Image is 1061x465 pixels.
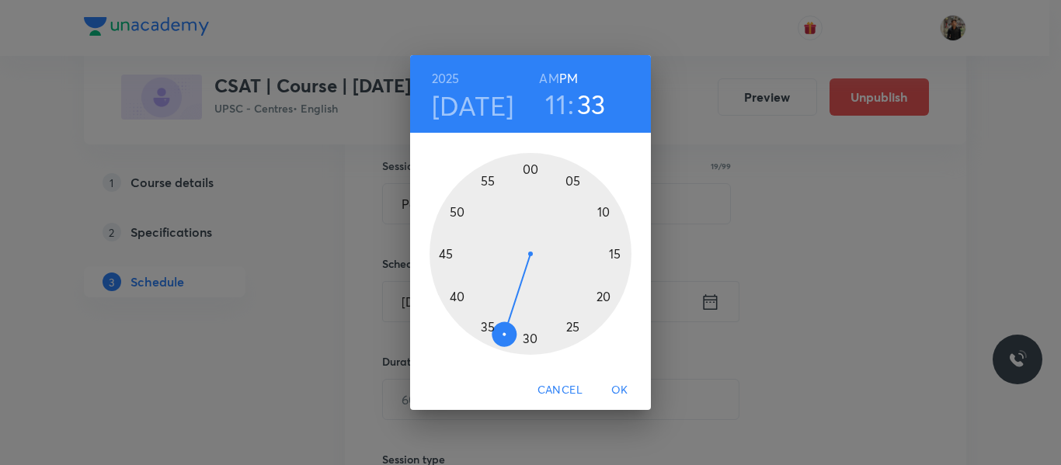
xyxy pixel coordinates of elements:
[531,376,589,404] button: Cancel
[559,68,578,89] button: PM
[432,89,514,122] button: [DATE]
[577,88,606,120] button: 33
[432,68,460,89] button: 2025
[545,88,566,120] button: 11
[595,376,645,404] button: OK
[537,380,583,400] span: Cancel
[601,380,638,400] span: OK
[539,68,558,89] button: AM
[568,88,574,120] h3: :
